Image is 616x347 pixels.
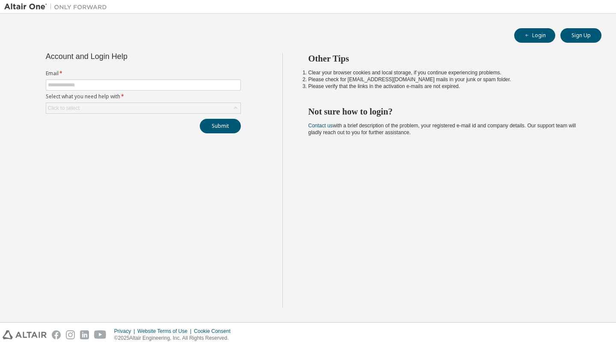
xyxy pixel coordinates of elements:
[114,335,236,342] p: © 2025 Altair Engineering, Inc. All Rights Reserved.
[46,53,202,60] div: Account and Login Help
[308,69,586,76] li: Clear your browser cookies and local storage, if you continue experiencing problems.
[200,119,241,133] button: Submit
[137,328,194,335] div: Website Terms of Use
[514,28,555,43] button: Login
[46,70,241,77] label: Email
[46,103,240,113] div: Click to select
[94,330,107,339] img: youtube.svg
[66,330,75,339] img: instagram.svg
[114,328,137,335] div: Privacy
[308,123,333,129] a: Contact us
[308,76,586,83] li: Please check for [EMAIL_ADDRESS][DOMAIN_NAME] mails in your junk or spam folder.
[560,28,601,43] button: Sign Up
[80,330,89,339] img: linkedin.svg
[308,106,586,117] h2: Not sure how to login?
[52,330,61,339] img: facebook.svg
[194,328,235,335] div: Cookie Consent
[308,83,586,90] li: Please verify that the links in the activation e-mails are not expired.
[4,3,111,11] img: Altair One
[46,93,241,100] label: Select what you need help with
[3,330,47,339] img: altair_logo.svg
[308,123,576,135] span: with a brief description of the problem, your registered e-mail id and company details. Our suppo...
[48,105,80,112] div: Click to select
[308,53,586,64] h2: Other Tips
